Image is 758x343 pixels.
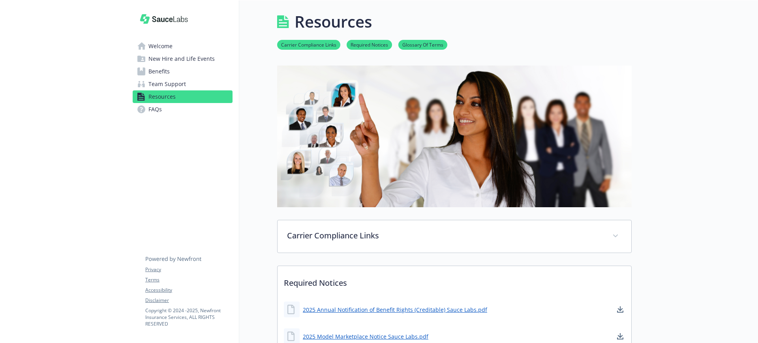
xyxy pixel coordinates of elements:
[615,332,625,341] a: download document
[398,41,447,48] a: Glossary Of Terms
[145,276,232,283] a: Terms
[287,230,603,242] p: Carrier Compliance Links
[133,52,233,65] a: New Hire and Life Events
[277,41,340,48] a: Carrier Compliance Links
[145,287,232,294] a: Accessibility
[615,305,625,314] a: download document
[145,297,232,304] a: Disclaimer
[148,103,162,116] span: FAQs
[347,41,392,48] a: Required Notices
[277,66,632,207] img: resources page banner
[295,10,372,34] h1: Resources
[278,220,631,253] div: Carrier Compliance Links
[148,78,186,90] span: Team Support
[303,332,428,341] a: 2025 Model Marketplace Notice Sauce Labs.pdf
[278,266,631,295] p: Required Notices
[133,90,233,103] a: Resources
[303,306,487,314] a: 2025 Annual Notification of Benefit Rights (Creditable) Sauce Labs.pdf
[133,40,233,52] a: Welcome
[148,90,176,103] span: Resources
[133,103,233,116] a: FAQs
[133,65,233,78] a: Benefits
[148,52,215,65] span: New Hire and Life Events
[145,307,232,327] p: Copyright © 2024 - 2025 , Newfront Insurance Services, ALL RIGHTS RESERVED
[133,78,233,90] a: Team Support
[148,65,170,78] span: Benefits
[145,266,232,273] a: Privacy
[148,40,173,52] span: Welcome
